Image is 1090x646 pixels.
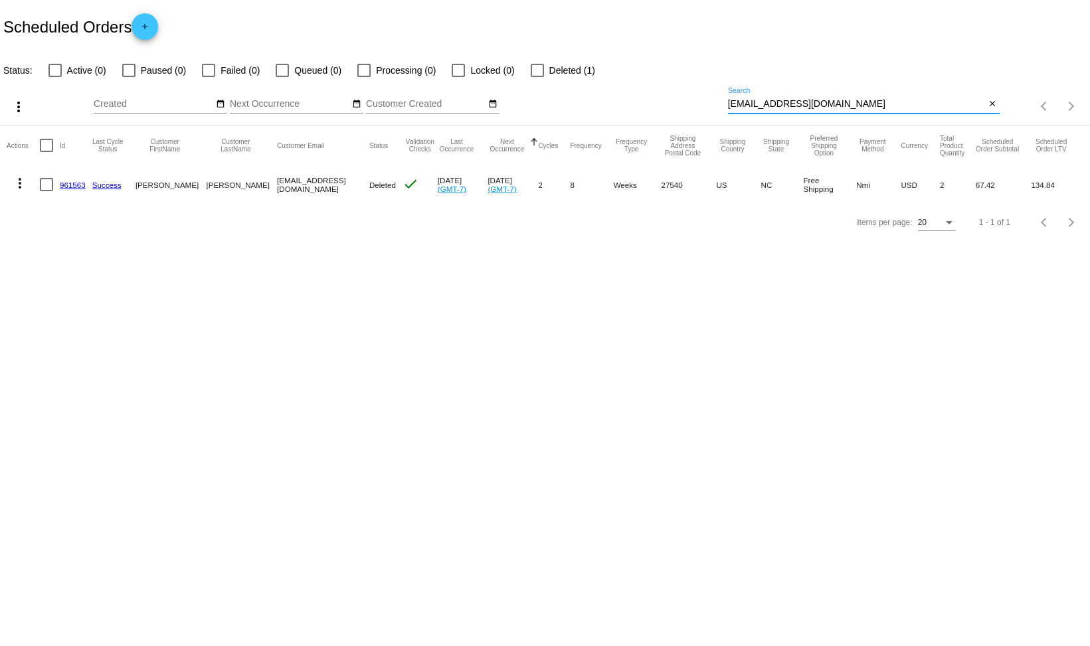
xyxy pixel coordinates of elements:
button: Change sorting for LastProcessingCycleId [92,138,124,153]
mat-cell: [PERSON_NAME] [136,165,207,204]
button: Change sorting for CustomerLastName [207,138,266,153]
mat-cell: [PERSON_NAME] [207,165,278,204]
span: Processing (0) [376,62,436,78]
span: Deleted (1) [549,62,595,78]
button: Change sorting for ShippingState [761,138,792,153]
button: Change sorting for ShippingCountry [716,138,749,153]
button: Previous page [1032,209,1058,236]
mat-cell: Weeks [614,165,662,204]
span: Paused (0) [141,62,186,78]
mat-icon: date_range [488,99,498,110]
button: Change sorting for Status [369,141,388,149]
mat-cell: [EMAIL_ADDRESS][DOMAIN_NAME] [277,165,369,204]
button: Clear [986,98,1000,112]
button: Next page [1058,93,1085,120]
button: Change sorting for LastOccurrenceUtc [438,138,476,153]
mat-cell: 8 [570,165,613,204]
mat-icon: date_range [352,99,361,110]
input: Created [94,99,213,110]
mat-cell: US [716,165,761,204]
div: 1 - 1 of 1 [979,218,1010,227]
a: (GMT-7) [488,185,516,193]
span: Active (0) [67,62,106,78]
input: Customer Created [366,99,486,110]
mat-icon: more_vert [11,99,27,115]
button: Change sorting for CustomerEmail [277,141,324,149]
a: 961563 [60,181,86,189]
button: Next page [1058,209,1085,236]
span: Queued (0) [294,62,341,78]
button: Change sorting for Cycles [538,141,558,149]
mat-cell: 67.42 [976,165,1032,204]
mat-cell: [DATE] [438,165,488,204]
mat-icon: close [988,99,997,110]
button: Change sorting for ShippingPostcode [661,135,704,157]
mat-icon: more_vert [12,175,28,191]
button: Change sorting for LifetimeValue [1031,138,1071,153]
button: Change sorting for NextOccurrenceUtc [488,138,526,153]
mat-cell: [DATE] [488,165,538,204]
mat-cell: USD [901,165,940,204]
mat-cell: 134.84 [1031,165,1083,204]
h2: Scheduled Orders [3,13,158,40]
mat-icon: add [137,22,153,38]
mat-cell: NC [761,165,804,204]
mat-select: Items per page: [918,218,955,228]
mat-cell: Free Shipping [804,165,857,204]
span: 20 [918,218,927,227]
button: Change sorting for PreferredShippingOption [804,135,845,157]
span: Status: [3,65,33,76]
button: Change sorting for Id [60,141,65,149]
button: Change sorting for CurrencyIso [901,141,928,149]
button: Change sorting for PaymentMethod.Type [856,138,889,153]
mat-cell: 2 [940,165,976,204]
mat-header-cell: Actions [7,125,40,165]
a: Success [92,181,122,189]
mat-cell: Nmi [856,165,901,204]
input: Search [728,99,986,110]
div: Items per page: [857,218,912,227]
span: Failed (0) [221,62,260,78]
button: Change sorting for CustomerFirstName [136,138,195,153]
button: Previous page [1032,93,1058,120]
mat-header-cell: Total Product Quantity [940,125,976,165]
mat-header-cell: Validation Checks [403,125,438,165]
button: Change sorting for Subtotal [976,138,1020,153]
mat-cell: 2 [538,165,570,204]
mat-icon: date_range [216,99,225,110]
span: Deleted [369,181,396,189]
span: Locked (0) [470,62,514,78]
a: (GMT-7) [438,185,466,193]
mat-icon: check [403,176,418,192]
mat-cell: 27540 [661,165,716,204]
button: Change sorting for Frequency [570,141,601,149]
button: Change sorting for FrequencyType [614,138,650,153]
input: Next Occurrence [230,99,349,110]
